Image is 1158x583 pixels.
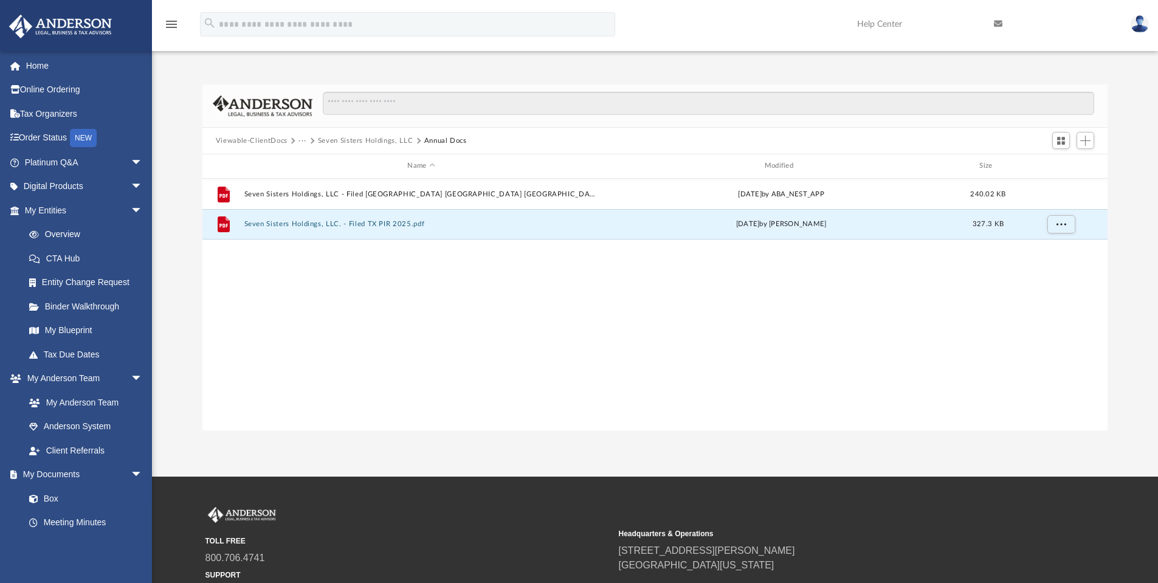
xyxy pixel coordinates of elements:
div: NEW [70,129,97,147]
small: TOLL FREE [205,536,610,547]
div: Modified [604,160,959,171]
small: SUPPORT [205,570,610,581]
a: My Anderson Teamarrow_drop_down [9,367,155,391]
a: Home [9,53,161,78]
a: My Anderson Team [17,390,149,415]
i: menu [164,17,179,32]
button: More options [1047,215,1075,233]
a: menu [164,23,179,32]
button: ··· [298,136,306,147]
button: Seven Sisters Holdings, LLC. - Filed TX PIR 2025.pdf [244,220,598,228]
a: Anderson System [17,415,155,439]
img: Anderson Advisors Platinum Portal [5,15,115,38]
a: Digital Productsarrow_drop_down [9,174,161,199]
img: User Pic [1131,15,1149,33]
div: Size [963,160,1012,171]
span: arrow_drop_down [131,463,155,488]
a: Meeting Minutes [17,511,155,535]
div: [DATE] by ABA_NEST_APP [604,188,958,199]
a: My Documentsarrow_drop_down [9,463,155,487]
a: Entity Change Request [17,271,161,295]
span: 327.3 KB [973,221,1004,227]
button: Add [1077,132,1095,149]
a: Client Referrals [17,438,155,463]
div: grid [202,179,1108,430]
img: Anderson Advisors Platinum Portal [205,507,278,523]
span: arrow_drop_down [131,198,155,223]
a: Tax Organizers [9,102,161,126]
a: My Entitiesarrow_drop_down [9,198,161,223]
button: Switch to Grid View [1052,132,1070,149]
button: Seven Sisters Holdings, LLC - Filed [GEOGRAPHIC_DATA] [GEOGRAPHIC_DATA] [GEOGRAPHIC_DATA] 2025.pdf [244,190,598,198]
a: Tax Due Dates [17,342,161,367]
span: 240.02 KB [970,190,1005,197]
a: [STREET_ADDRESS][PERSON_NAME] [619,545,795,556]
i: search [203,16,216,30]
a: [GEOGRAPHIC_DATA][US_STATE] [619,560,774,570]
a: Order StatusNEW [9,126,161,151]
small: Headquarters & Operations [619,528,1024,539]
button: Viewable-ClientDocs [216,136,288,147]
a: My Blueprint [17,319,155,343]
button: Annual Docs [424,136,467,147]
button: Seven Sisters Holdings, LLC [318,136,413,147]
a: Platinum Q&Aarrow_drop_down [9,150,161,174]
a: Binder Walkthrough [17,294,161,319]
div: id [208,160,238,171]
a: Online Ordering [9,78,161,102]
a: Overview [17,223,161,247]
a: Box [17,486,149,511]
span: arrow_drop_down [131,367,155,392]
div: [DATE] by [PERSON_NAME] [604,219,958,230]
div: id [1018,160,1103,171]
a: 800.706.4741 [205,553,265,563]
span: arrow_drop_down [131,174,155,199]
a: CTA Hub [17,246,161,271]
span: arrow_drop_down [131,150,155,175]
a: Forms Library [17,534,149,559]
input: Search files and folders [323,92,1094,115]
div: Name [243,160,598,171]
